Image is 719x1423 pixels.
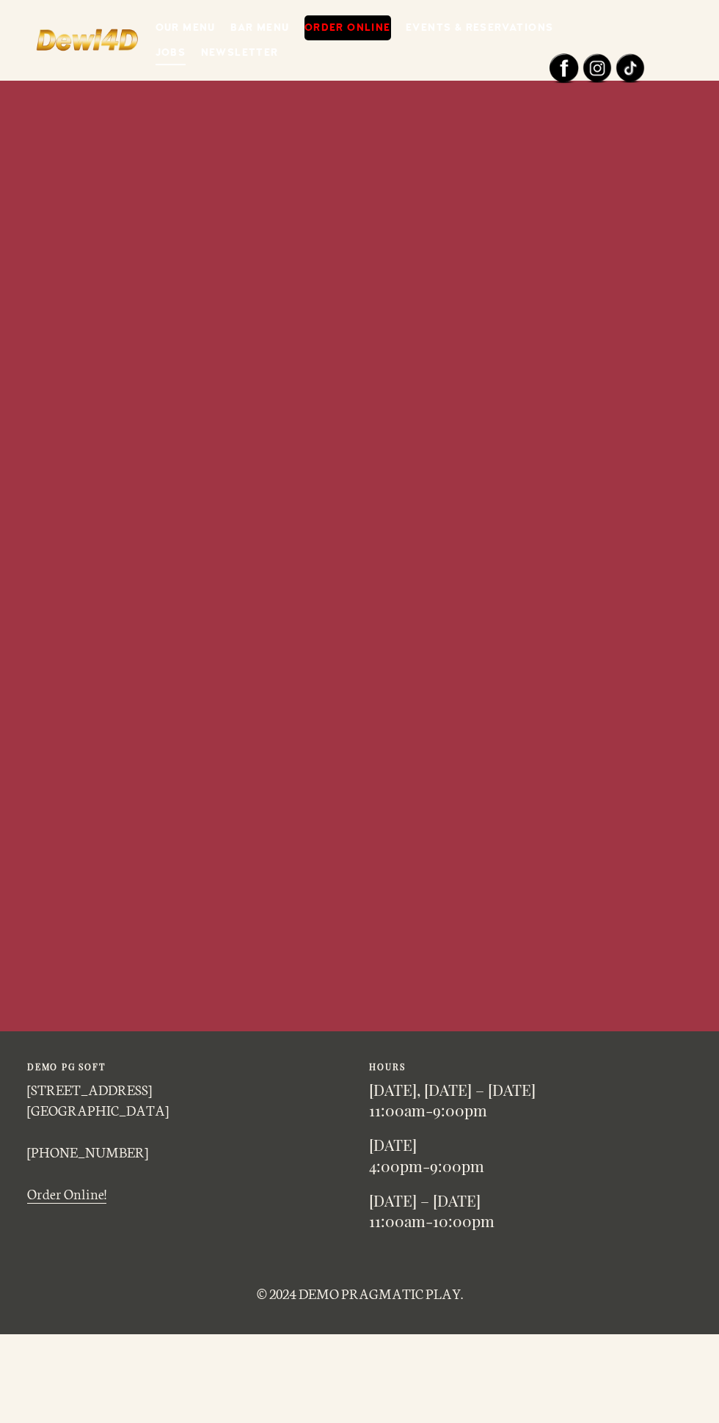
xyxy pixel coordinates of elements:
a: Bar Menu [230,15,289,40]
div: [STREET_ADDRESS] [GEOGRAPHIC_DATA] [PHONE_NUMBER] [27,1079,350,1204]
p: Mainkan x10000 scatter hitam menggunakan akun demo gratis Pragmatic Play. Tersedia link demo pg s... [27,914,692,953]
img: Demo Slot Mahjong [32,27,142,53]
a: Order Online! [27,1183,106,1204]
a: Jobs [156,40,186,65]
a: Order Online [304,15,391,40]
img: Demo Slot Mahjong [19,2,156,78]
a: Newsletter [201,40,279,65]
h1: Akun Demo Slot Mahjong Pragmatic Play x10000 Gacor & Link Demo PG Soft Scatter Hitam Maxwin [27,782,692,914]
a: demo slot mahjong [74,915,175,931]
div: © 2024 DEMO PRAGMATIC PLAY. [27,1283,692,1304]
p: [DATE] – [DATE] 11:00am-10:00pm [369,1190,692,1232]
img: Instagram [583,54,612,83]
img: Facebook [550,54,579,84]
h3: Hours [369,1062,692,1072]
h3: DEMO PG SOFT [27,1062,350,1072]
p: [DATE] 4:00pm-9:00pm [369,1134,692,1176]
p: [DATE], [DATE] – [DATE] 11:00am-9:00pm [369,1079,692,1121]
a: Events & Reservations [406,15,553,40]
a: Our Menu [156,15,216,40]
